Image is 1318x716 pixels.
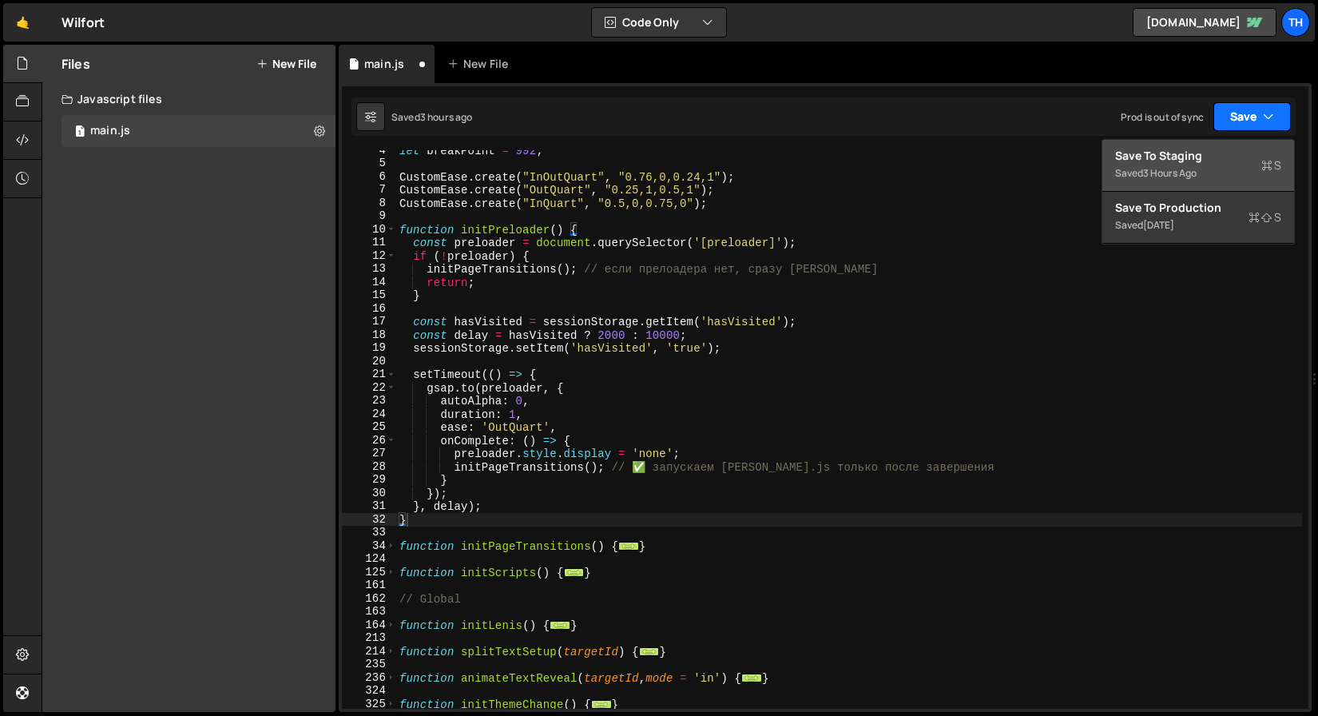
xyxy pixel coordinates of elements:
div: 11 [342,236,396,249]
span: S [1261,157,1281,173]
button: Save to ProductionS Saved[DATE] [1102,192,1294,244]
div: 325 [342,698,396,711]
div: 324 [342,684,396,698]
div: 161 [342,579,396,592]
div: 5 [342,157,396,170]
div: 124 [342,552,396,566]
div: 20 [342,355,396,368]
span: ... [564,567,585,576]
div: Javascript files [42,83,335,115]
div: Saved [1115,164,1281,183]
div: 4 [342,144,396,157]
button: New File [256,58,316,70]
div: Save to Production [1115,200,1281,216]
div: 7 [342,183,396,197]
div: 213 [342,631,396,645]
div: Save to Staging [1115,148,1281,164]
div: 125 [342,566,396,579]
div: 17 [342,315,396,328]
div: 235 [342,658,396,671]
span: S [1249,209,1281,225]
span: ... [618,541,639,550]
div: 15 [342,288,396,302]
div: 8 [342,197,396,210]
span: ... [591,699,612,708]
div: 9 [342,209,396,223]
div: 33 [342,526,396,539]
div: 24 [342,408,396,421]
div: Saved [391,110,473,124]
div: 3 hours ago [1143,166,1197,180]
div: 12 [342,249,396,263]
button: Code Only [592,8,726,37]
div: 22 [342,381,396,395]
div: 13 [342,262,396,276]
h2: Files [62,55,90,73]
div: 29 [342,473,396,487]
div: 6 [342,170,396,184]
div: 236 [342,671,396,685]
div: 30 [342,487,396,500]
div: 28 [342,460,396,474]
div: 21 [342,368,396,381]
div: New File [447,56,514,72]
div: Prod is out of sync [1121,110,1204,124]
div: 214 [342,645,396,658]
div: 19 [342,341,396,355]
div: 162 [342,592,396,606]
div: 26 [342,434,396,447]
div: [DATE] [1143,218,1174,232]
div: main.js [90,124,130,138]
a: Th [1281,8,1310,37]
div: 18 [342,328,396,342]
div: 31 [342,499,396,513]
div: 27 [342,447,396,460]
div: 164 [342,619,396,632]
div: 10 [342,223,396,237]
span: ... [741,673,762,682]
span: ... [639,646,660,655]
div: 34 [342,539,396,553]
div: 163 [342,605,396,619]
button: Save [1213,102,1291,131]
a: 🤙 [3,3,42,42]
div: 23 [342,394,396,408]
div: Saved [1115,216,1281,235]
span: 1 [75,126,85,139]
div: main.js [364,56,404,72]
div: 14 [342,276,396,289]
div: 3 hours ago [420,110,473,124]
button: Save to StagingS Saved3 hours ago [1102,140,1294,192]
div: 25 [342,420,396,434]
div: 32 [342,513,396,527]
div: 16 [342,302,396,316]
div: 16468/44594.js [62,115,335,147]
span: ... [550,620,570,629]
a: [DOMAIN_NAME] [1133,8,1276,37]
div: Wilfort [62,13,105,32]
